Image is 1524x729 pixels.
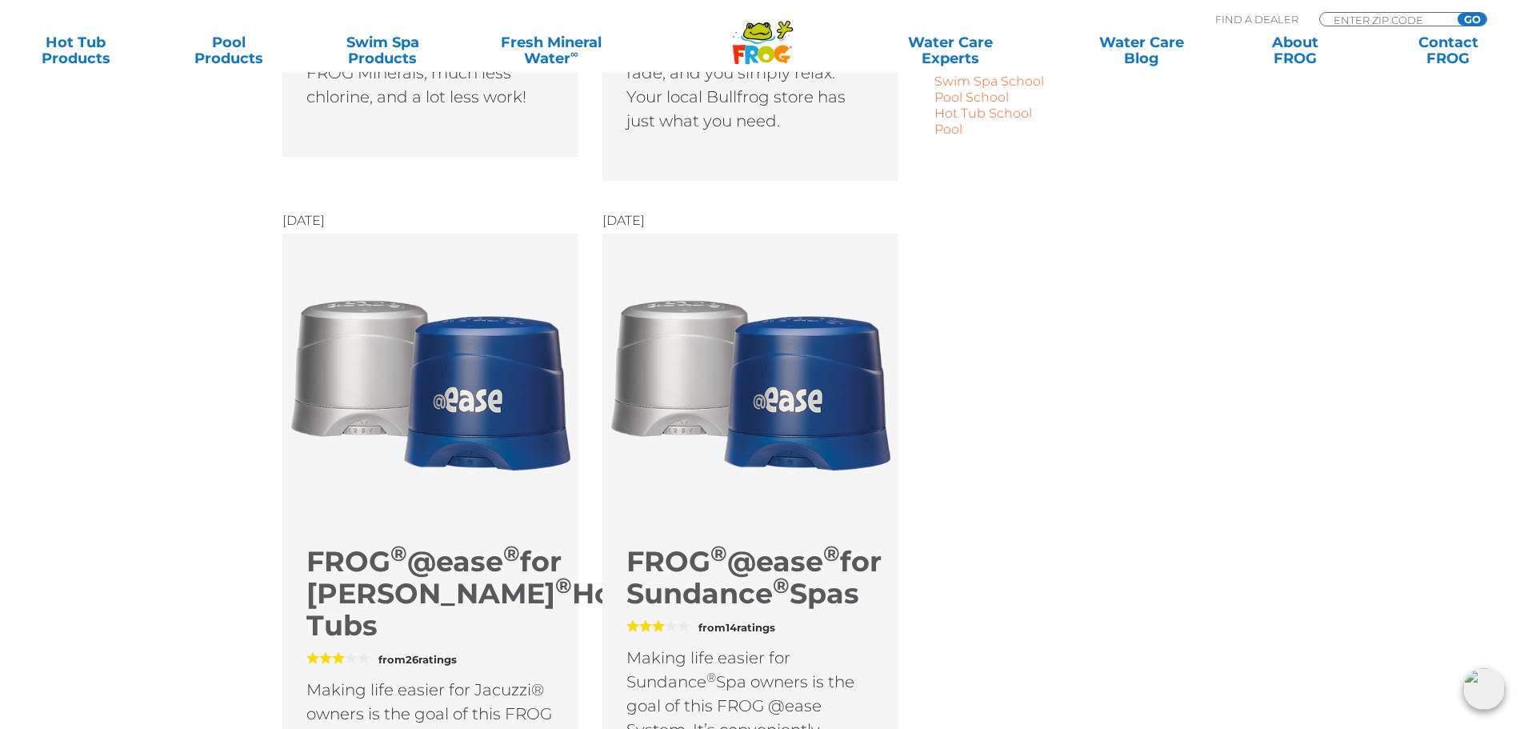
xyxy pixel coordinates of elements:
[170,34,289,66] a: PoolProducts
[1389,34,1508,66] a: ContactFROG
[1463,668,1505,710] img: openIcon
[934,74,1044,89] a: Swim Spa School
[306,651,345,664] span: 3
[1458,13,1486,26] input: GO
[934,90,1009,105] a: Pool School
[773,573,790,599] sup: ®
[476,34,626,66] a: Fresh MineralWater∞
[1082,34,1201,66] a: Water CareBlog
[706,670,716,685] sup: ®
[823,541,840,567] sup: ®
[1215,12,1298,26] p: Find A Dealer
[710,541,727,567] sup: ®
[602,213,898,229] div: [DATE]
[854,34,1047,66] a: Water CareExperts
[1235,34,1354,66] a: AboutFROG
[934,122,962,137] a: Pool
[282,213,578,229] div: [DATE]
[698,621,775,634] span: from ratings
[934,106,1032,121] a: Hot Tub School
[406,653,418,666] span: 26
[503,541,520,567] sup: ®
[555,573,572,599] sup: ®
[390,541,407,567] sup: ®
[726,621,737,634] span: 14
[306,544,625,643] a: FROG®@ease®for [PERSON_NAME]®Hot Tubs
[626,544,882,611] a: FROG®@ease®for Sundance®Spas
[16,34,135,66] a: Hot TubProducts
[1332,13,1440,26] input: Zip Code Form
[323,34,442,66] a: Swim SpaProducts
[378,653,457,666] span: from ratings
[570,47,578,60] sup: ∞
[626,619,665,632] span: 3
